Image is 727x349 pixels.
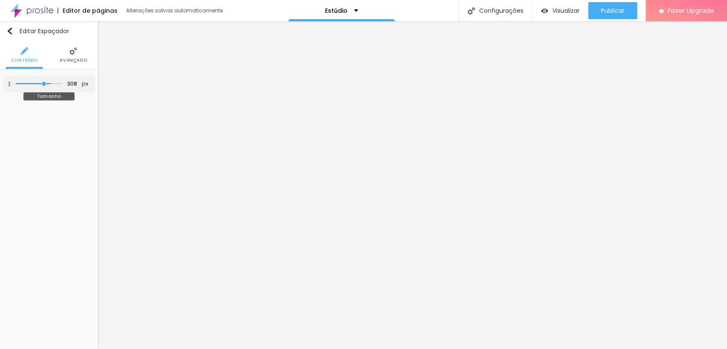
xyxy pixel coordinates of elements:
button: Visualizar [532,2,588,19]
img: Icone [7,82,11,86]
span: Publicar [601,7,624,14]
div: Editor de páginas [57,8,118,14]
span: Conteúdo [11,58,38,63]
button: px [79,80,91,88]
span: Visualizar [552,7,580,14]
div: Alterações salvas automaticamente [126,8,224,13]
div: Editar Espaçador [6,28,69,34]
img: Icone [468,7,475,14]
p: Estúdio [325,8,348,14]
span: Avançado [60,58,87,63]
img: Icone [69,47,77,55]
span: Fazer Upgrade [668,7,714,14]
img: Icone [6,28,13,34]
button: Publicar [588,2,637,19]
img: Icone [20,47,28,55]
iframe: Editor [98,21,727,349]
img: view-1.svg [541,7,548,14]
